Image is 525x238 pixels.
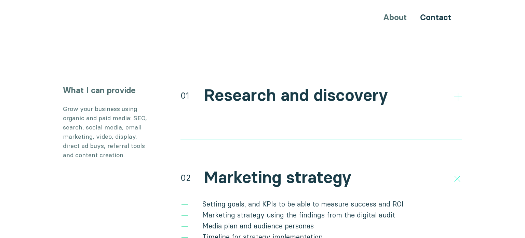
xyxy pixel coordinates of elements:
[204,86,388,105] h2: Research and discovery
[180,89,189,102] div: 01
[63,104,152,160] p: Grow your business using organic and paid media: SEO, search, social media, email marketing, vide...
[180,199,462,210] li: Setting goals, and KPIs to be able to measure success and ROI
[63,85,152,96] h3: What I can provide
[420,12,451,22] a: Contact
[204,168,351,188] h2: Marketing strategy
[180,172,191,184] div: 02
[180,210,462,221] li: Marketing strategy using the findings from the digital audit
[180,221,462,231] li: Media plan and audience personas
